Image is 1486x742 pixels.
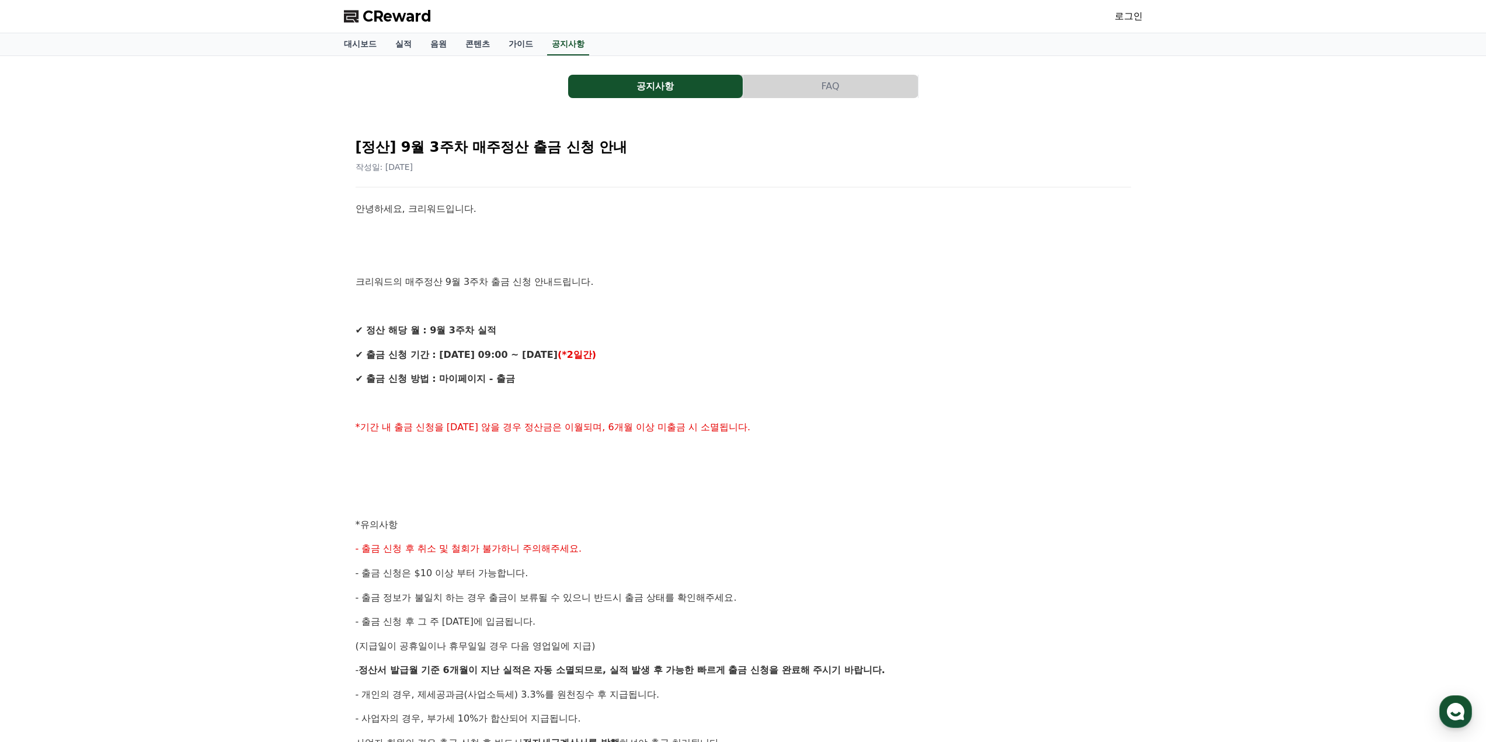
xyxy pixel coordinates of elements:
a: 가이드 [499,33,542,55]
span: 작성일: [DATE] [356,162,413,172]
a: 실적 [386,33,421,55]
a: CReward [344,7,431,26]
strong: (*2일간) [558,349,596,360]
strong: ✔ 정산 해당 월 : 9월 3주차 실적 [356,325,496,336]
p: - [356,663,1131,678]
span: - 사업자의 경우, 부가세 10%가 합산되어 지급됩니다. [356,713,581,724]
span: CReward [363,7,431,26]
span: - 출금 정보가 불일치 하는 경우 출금이 보류될 수 있으니 반드시 출금 상태를 확인해주세요. [356,592,737,603]
a: 음원 [421,33,456,55]
a: 콘텐츠 [456,33,499,55]
strong: ✔ 출금 신청 방법 : 마이페이지 - 출금 [356,373,515,384]
strong: ✔ 출금 신청 기간 : [DATE] 09:00 ~ [DATE] [356,349,558,360]
button: 공지사항 [568,75,743,98]
strong: 6개월이 지난 실적은 자동 소멸되므로, 실적 발생 후 가능한 빠르게 출금 신청을 완료해 주시기 바랍니다. [443,664,885,675]
button: FAQ [743,75,918,98]
h2: [정산] 9월 3주차 매주정산 출금 신청 안내 [356,138,1131,156]
span: (지급일이 공휴일이나 휴무일일 경우 다음 영업일에 지급) [356,640,596,652]
a: 공지사항 [547,33,589,55]
span: *기간 내 출금 신청을 [DATE] 않을 경우 정산금은 이월되며, 6개월 이상 미출금 시 소멸됩니다. [356,421,751,433]
p: 크리워드의 매주정산 9월 3주차 출금 신청 안내드립니다. [356,274,1131,290]
span: - 출금 신청 후 취소 및 철회가 불가하니 주의해주세요. [356,543,582,554]
span: - 개인의 경우, 제세공과금(사업소득세) 3.3%를 원천징수 후 지급됩니다. [356,689,660,700]
span: *유의사항 [356,519,398,530]
span: - 출금 신청 후 그 주 [DATE]에 입금됩니다. [356,616,536,627]
a: 대시보드 [335,33,386,55]
p: 안녕하세요, 크리워드입니다. [356,201,1131,217]
a: 로그인 [1115,9,1143,23]
span: - 출금 신청은 $10 이상 부터 가능합니다. [356,567,528,579]
strong: 정산서 발급월 기준 [359,664,440,675]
